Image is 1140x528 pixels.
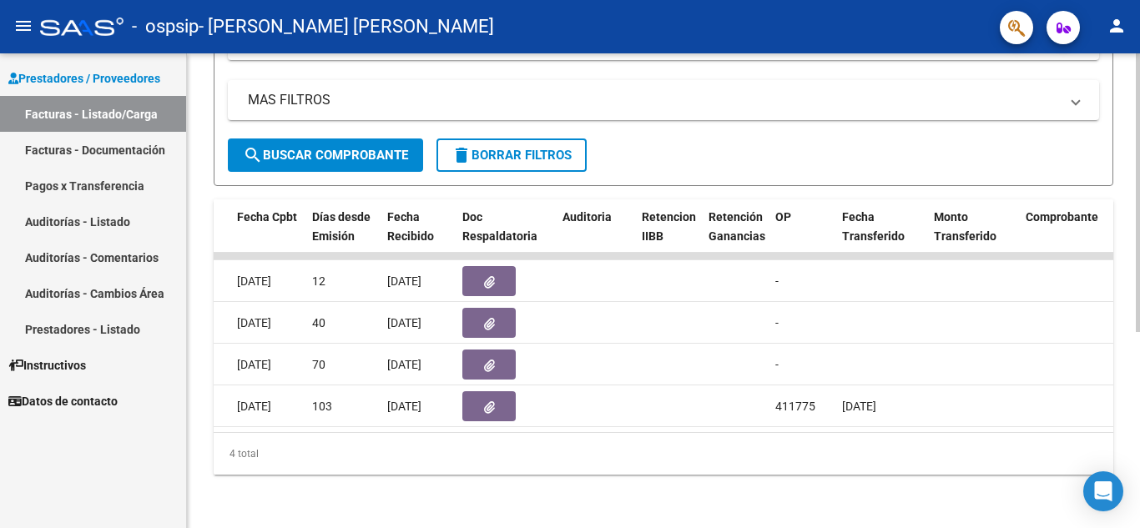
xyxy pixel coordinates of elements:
span: - ospsip [132,8,199,45]
span: Fecha Recibido [387,210,434,243]
span: Comprobante [1026,210,1098,224]
datatable-header-cell: Monto Transferido [927,199,1019,273]
span: [DATE] [237,316,271,329]
span: Prestadores / Proveedores [8,69,160,88]
span: 70 [312,358,325,371]
span: 411775 [775,400,815,413]
datatable-header-cell: OP [769,199,835,273]
mat-icon: person [1107,16,1127,36]
span: Datos de contacto [8,392,118,410]
datatable-header-cell: Fecha Cpbt [230,199,305,273]
datatable-header-cell: Fecha Transferido [835,199,927,273]
datatable-header-cell: Auditoria [556,199,635,273]
span: Buscar Comprobante [243,148,408,163]
span: Borrar Filtros [451,148,572,163]
span: Monto Transferido [934,210,996,243]
mat-icon: search [243,145,263,165]
button: Borrar Filtros [436,138,587,172]
datatable-header-cell: Días desde Emisión [305,199,381,273]
mat-panel-title: MAS FILTROS [248,91,1059,109]
span: [DATE] [387,316,421,329]
span: Retención Ganancias [709,210,765,243]
datatable-header-cell: Doc Respaldatoria [456,199,556,273]
span: 40 [312,316,325,329]
span: [DATE] [387,274,421,288]
span: - [775,316,779,329]
span: Doc Respaldatoria [462,210,537,243]
span: [DATE] [237,400,271,413]
span: 103 [312,400,332,413]
span: [DATE] [842,400,876,413]
span: Retencion IIBB [642,210,696,243]
span: - [PERSON_NAME] [PERSON_NAME] [199,8,494,45]
datatable-header-cell: Fecha Recibido [381,199,456,273]
span: [DATE] [387,400,421,413]
datatable-header-cell: Retencion IIBB [635,199,702,273]
span: Días desde Emisión [312,210,371,243]
span: Fecha Cpbt [237,210,297,224]
span: Auditoria [562,210,612,224]
mat-icon: delete [451,145,472,165]
button: Buscar Comprobante [228,138,423,172]
span: - [775,358,779,371]
span: [DATE] [237,274,271,288]
datatable-header-cell: Retención Ganancias [702,199,769,273]
span: - [775,274,779,288]
div: Open Intercom Messenger [1083,471,1123,511]
mat-expansion-panel-header: MAS FILTROS [228,80,1099,120]
span: Fecha Transferido [842,210,905,243]
span: Instructivos [8,356,86,375]
span: [DATE] [237,358,271,371]
span: OP [775,210,791,224]
div: 4 total [214,433,1113,475]
span: [DATE] [387,358,421,371]
mat-icon: menu [13,16,33,36]
span: 12 [312,274,325,288]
